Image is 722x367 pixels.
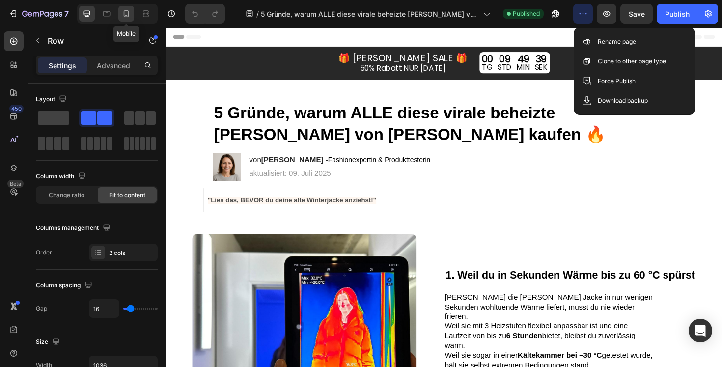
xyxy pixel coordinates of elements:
span: Fashionexpertin & Produkttesterin [172,136,280,144]
span: Change ratio [49,191,84,199]
p: 50% Rabatt NUR [DATE] [183,39,320,47]
p: Settings [49,60,76,71]
p: MIN [372,38,386,46]
input: Auto [89,300,119,317]
div: Open Intercom Messenger [689,319,712,342]
div: Gap [36,304,47,313]
p: TG [335,38,347,46]
span: 5 Gründe, warum ALLE diese virale beheizte [PERSON_NAME] von [PERSON_NAME] kaufen [261,9,479,19]
span: / [256,9,259,19]
strong: Kältekammer bei –30 °C [373,342,462,351]
div: 450 [9,105,24,113]
span: Weil sie sogar in einer getestet wurde, hält sie selbst extremen Bedingungen stand. [296,342,516,361]
div: Column spacing [36,279,94,292]
strong: [PERSON_NAME] - [101,136,172,144]
div: Size [36,336,62,349]
span: Save [629,10,645,18]
div: Beta [7,180,24,188]
div: Column width [36,170,88,183]
div: 39 [391,28,405,38]
strong: 6 Stunden [361,322,398,330]
div: Undo/Redo [185,4,225,24]
span: Weil sie mit 3 Heizstufen flexibel anpassbar ist und eine Laufzeit von bis zu bietet, bleibst du ... [296,311,498,340]
strong: "Lies das, BEVOR du deine alte Winterjacke anziehst!" [45,179,223,187]
h2: von [87,134,281,146]
p: Rename page [598,37,636,47]
iframe: Design area [166,28,722,367]
strong: 5 Gründe, warum ALLE diese virale beheizte [PERSON_NAME] von [PERSON_NAME] kaufen 🔥 [51,81,466,122]
strong: 1. Weil du in Sekunden Wärme bis zu 60 °C spürst [297,255,560,268]
div: 2 cols [109,249,155,257]
p: Advanced [97,60,130,71]
div: 49 [372,28,386,38]
p: Download backup [598,96,648,106]
button: 7 [4,4,73,24]
img: gempages_555418472012579706-00b9636f-4d2c-4555-8f3b-379c0ae94d00.png [50,133,80,162]
p: Row [48,35,131,47]
div: Publish [665,9,690,19]
p: SEK [391,38,405,46]
p: Clone to other page type [598,56,666,66]
span: Fit to content [109,191,145,199]
div: Order [36,248,52,257]
button: Save [620,4,653,24]
button: Publish [657,4,698,24]
div: 09 [352,28,367,38]
p: 7 [64,8,69,20]
div: 00 [335,28,347,38]
span: Published [513,9,540,18]
p: 🎁 [PERSON_NAME] SALE 🎁 [183,28,320,37]
span: [PERSON_NAME] die [PERSON_NAME] Jacke in nur wenigen Sekunden wohltuende Wärme liefert, musst du ... [296,281,516,310]
p: aktualisiert: 09. Juli 2025 [88,149,280,160]
div: Layout [36,93,69,106]
p: STD [352,38,367,46]
div: Columns management [36,222,112,235]
p: Force Publish [598,76,636,86]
